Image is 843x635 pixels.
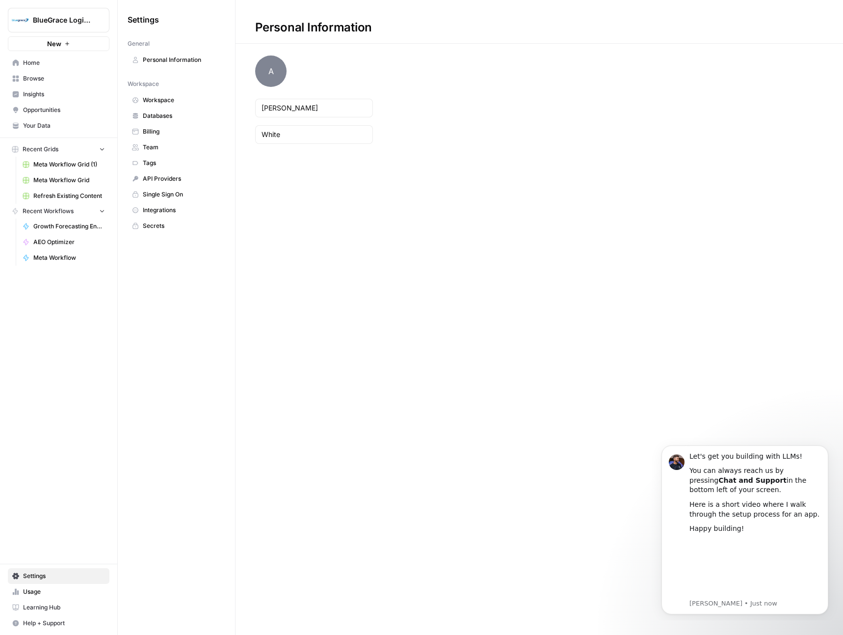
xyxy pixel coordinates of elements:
[255,55,287,87] span: A
[8,36,109,51] button: New
[8,55,109,71] a: Home
[143,143,221,152] span: Team
[18,250,109,266] a: Meta Workflow
[43,163,174,171] p: Message from Steven, sent Just now
[128,124,225,139] a: Billing
[23,619,105,628] span: Help + Support
[8,615,109,631] button: Help + Support
[8,86,109,102] a: Insights
[8,600,109,615] a: Learning Hub
[23,74,105,83] span: Browse
[23,587,105,596] span: Usage
[33,253,105,262] span: Meta Workflow
[8,568,109,584] a: Settings
[23,121,105,130] span: Your Data
[23,106,105,114] span: Opportunities
[143,159,221,167] span: Tags
[33,222,105,231] span: Growth Forecasting Engine
[128,92,225,108] a: Workspace
[128,52,225,68] a: Personal Information
[33,176,105,185] span: Meta Workflow Grid
[128,139,225,155] a: Team
[23,90,105,99] span: Insights
[23,603,105,612] span: Learning Hub
[33,238,105,247] span: AEO Optimizer
[8,118,109,134] a: Your Data
[143,190,221,199] span: Single Sign On
[18,157,109,172] a: Meta Workflow Grid (1)
[128,80,159,88] span: Workspace
[236,20,392,35] div: Personal Information
[647,437,843,620] iframe: Intercom notifications message
[23,572,105,580] span: Settings
[143,174,221,183] span: API Providers
[23,145,58,154] span: Recent Grids
[11,11,29,29] img: BlueGrace Logistics Logo
[128,202,225,218] a: Integrations
[47,39,61,49] span: New
[18,234,109,250] a: AEO Optimizer
[128,39,150,48] span: General
[8,142,109,157] button: Recent Grids
[128,108,225,124] a: Databases
[128,218,225,234] a: Secrets
[18,172,109,188] a: Meta Workflow Grid
[18,219,109,234] a: Growth Forecasting Engine
[8,204,109,219] button: Recent Workflows
[23,58,105,67] span: Home
[8,102,109,118] a: Opportunities
[18,188,109,204] a: Refresh Existing Content
[143,111,221,120] span: Databases
[8,584,109,600] a: Usage
[8,8,109,32] button: Workspace: BlueGrace Logistics
[23,207,74,216] span: Recent Workflows
[143,96,221,105] span: Workspace
[143,221,221,230] span: Secrets
[128,155,225,171] a: Tags
[143,127,221,136] span: Billing
[128,14,159,26] span: Settings
[43,102,174,161] iframe: youtube
[128,171,225,187] a: API Providers
[128,187,225,202] a: Single Sign On
[33,160,105,169] span: Meta Workflow Grid (1)
[33,15,92,25] span: BlueGrace Logistics
[143,206,221,215] span: Integrations
[143,55,221,64] span: Personal Information
[33,192,105,200] span: Refresh Existing Content
[8,71,109,86] a: Browse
